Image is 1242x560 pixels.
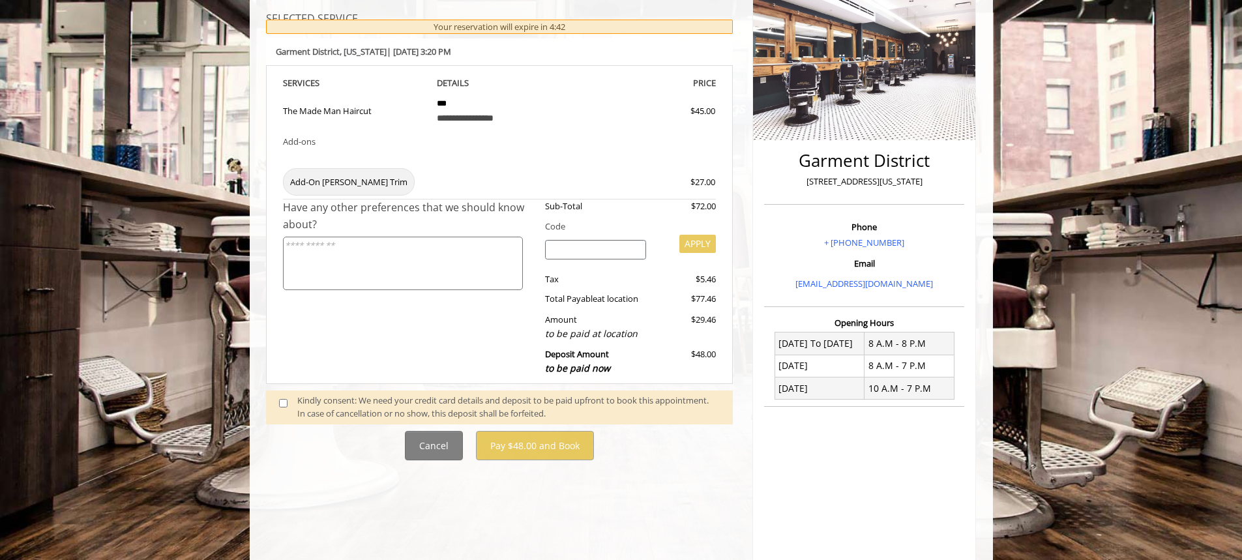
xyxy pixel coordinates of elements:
[767,222,961,231] h3: Phone
[643,175,715,189] div: $27.00
[545,327,646,341] div: to be paid at location
[283,128,428,162] td: Add-ons
[775,332,865,355] td: [DATE] To [DATE]
[535,273,656,286] div: Tax
[315,77,319,89] span: S
[775,377,865,400] td: [DATE]
[340,46,387,57] span: , [US_STATE]
[767,151,961,170] h2: Garment District
[679,235,716,253] button: APPLY
[297,394,720,421] div: Kindly consent: We need your credit card details and deposit to be paid upfront to book this appo...
[597,293,638,304] span: at location
[283,76,428,91] th: SERVICE
[276,46,451,57] b: Garment District | [DATE] 3:20 PM
[535,220,716,233] div: Code
[656,292,716,306] div: $77.46
[283,168,415,196] span: Add-On Beard Trim
[643,104,715,118] div: $45.00
[764,318,964,327] h3: Opening Hours
[535,313,656,341] div: Amount
[283,91,428,128] td: The Made Man Haircut
[266,14,733,25] h3: SELECTED SERVICE
[656,347,716,376] div: $48.00
[545,348,610,374] b: Deposit Amount
[865,355,954,377] td: 8 A.M - 7 P.M
[427,76,572,91] th: DETAILS
[535,199,656,213] div: Sub-Total
[572,76,717,91] th: PRICE
[865,332,954,355] td: 8 A.M - 8 P.M
[767,175,961,188] p: [STREET_ADDRESS][US_STATE]
[865,377,954,400] td: 10 A.M - 7 P.M
[656,273,716,286] div: $5.46
[767,259,961,268] h3: Email
[266,20,733,35] div: Your reservation will expire in 4:42
[545,362,610,374] span: to be paid now
[824,237,904,248] a: + [PHONE_NUMBER]
[656,313,716,341] div: $29.46
[476,431,594,460] button: Pay $48.00 and Book
[405,431,463,460] button: Cancel
[535,292,656,306] div: Total Payable
[795,278,933,289] a: [EMAIL_ADDRESS][DOMAIN_NAME]
[283,199,536,233] div: Have any other preferences that we should know about?
[656,199,716,213] div: $72.00
[775,355,865,377] td: [DATE]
